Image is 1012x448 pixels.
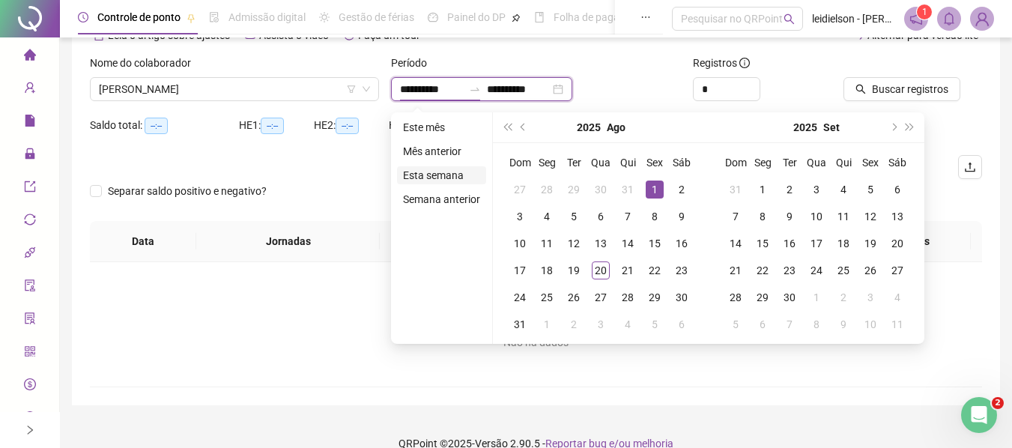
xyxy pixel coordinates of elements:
[538,315,556,333] div: 1
[830,284,857,311] td: 2025-10-02
[145,118,168,134] span: --:--
[749,203,776,230] td: 2025-09-08
[397,166,486,184] li: Esta semana
[749,149,776,176] th: Seg
[538,181,556,199] div: 28
[380,221,494,262] th: Entrada 1
[515,112,532,142] button: prev-year
[776,311,803,338] td: 2025-10-07
[673,181,691,199] div: 2
[884,311,911,338] td: 2025-10-11
[942,12,956,25] span: bell
[554,11,649,23] span: Folha de pagamento
[803,149,830,176] th: Qua
[857,176,884,203] td: 2025-09-05
[24,108,36,138] span: file
[857,257,884,284] td: 2025-09-26
[834,261,852,279] div: 25
[646,234,664,252] div: 15
[641,203,668,230] td: 2025-08-08
[261,118,284,134] span: --:--
[861,234,879,252] div: 19
[641,311,668,338] td: 2025-09-05
[673,234,691,252] div: 16
[538,208,556,225] div: 4
[739,58,750,68] span: info-circle
[24,75,36,105] span: user-add
[641,149,668,176] th: Sex
[565,288,583,306] div: 26
[511,261,529,279] div: 17
[673,261,691,279] div: 23
[781,181,799,199] div: 2
[560,284,587,311] td: 2025-08-26
[961,397,997,433] iframe: Intercom live chat
[339,11,414,23] span: Gestão de férias
[668,203,695,230] td: 2025-08-09
[641,176,668,203] td: 2025-08-01
[533,203,560,230] td: 2025-08-04
[24,207,36,237] span: sync
[560,176,587,203] td: 2025-07-29
[776,149,803,176] th: Ter
[640,12,651,22] span: ellipsis
[754,315,772,333] div: 6
[469,83,481,95] span: swap-right
[511,208,529,225] div: 3
[857,203,884,230] td: 2025-09-12
[24,174,36,204] span: export
[722,176,749,203] td: 2025-08-31
[565,261,583,279] div: 19
[964,161,976,173] span: upload
[971,7,993,30] img: 20675
[565,315,583,333] div: 2
[347,85,356,94] span: filter
[499,112,515,142] button: super-prev-year
[506,284,533,311] td: 2025-08-24
[902,112,918,142] button: super-next-year
[808,208,825,225] div: 10
[754,261,772,279] div: 22
[888,181,906,199] div: 6
[808,288,825,306] div: 1
[614,284,641,311] td: 2025-08-28
[614,149,641,176] th: Qui
[749,311,776,338] td: 2025-10-06
[565,181,583,199] div: 29
[469,83,481,95] span: to
[560,149,587,176] th: Ter
[808,181,825,199] div: 3
[830,203,857,230] td: 2025-09-11
[78,12,88,22] span: clock-circle
[614,230,641,257] td: 2025-08-14
[803,230,830,257] td: 2025-09-17
[808,315,825,333] div: 8
[781,261,799,279] div: 23
[619,208,637,225] div: 7
[776,176,803,203] td: 2025-09-02
[641,230,668,257] td: 2025-08-15
[538,288,556,306] div: 25
[668,284,695,311] td: 2025-08-30
[922,7,927,17] span: 1
[24,240,36,270] span: api
[830,230,857,257] td: 2025-09-18
[668,176,695,203] td: 2025-08-02
[592,181,610,199] div: 30
[834,181,852,199] div: 4
[607,112,625,142] button: month panel
[511,234,529,252] div: 10
[538,261,556,279] div: 18
[533,257,560,284] td: 2025-08-18
[754,208,772,225] div: 8
[24,273,36,303] span: audit
[861,181,879,199] div: 5
[754,288,772,306] div: 29
[861,208,879,225] div: 12
[776,257,803,284] td: 2025-09-23
[646,261,664,279] div: 22
[25,425,35,435] span: right
[727,208,745,225] div: 7
[592,315,610,333] div: 3
[447,11,506,23] span: Painel do DP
